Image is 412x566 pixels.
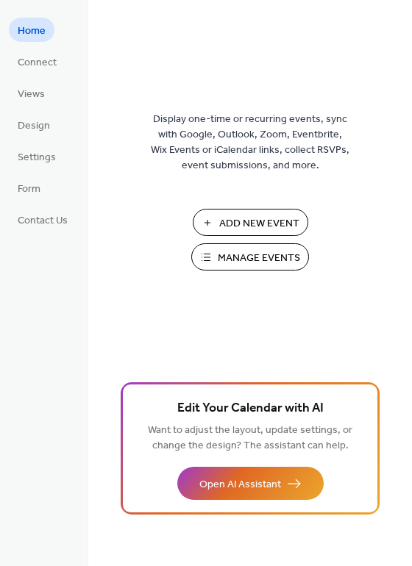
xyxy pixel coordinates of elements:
span: Connect [18,55,57,71]
button: Manage Events [191,243,309,271]
a: Design [9,112,59,137]
span: Manage Events [218,251,300,266]
span: Add New Event [219,216,299,232]
button: Open AI Assistant [177,467,324,500]
span: Want to adjust the layout, update settings, or change the design? The assistant can help. [148,420,352,456]
a: Settings [9,144,65,168]
a: Home [9,18,54,42]
a: Contact Us [9,207,77,232]
a: Views [9,81,54,105]
span: Design [18,118,50,134]
span: Settings [18,150,56,165]
span: Form [18,182,40,197]
button: Add New Event [193,209,308,236]
span: Views [18,87,45,102]
a: Connect [9,49,65,74]
span: Home [18,24,46,39]
span: Display one-time or recurring events, sync with Google, Outlook, Zoom, Eventbrite, Wix Events or ... [151,112,349,173]
span: Contact Us [18,213,68,229]
span: Edit Your Calendar with AI [177,398,324,419]
a: Form [9,176,49,200]
span: Open AI Assistant [199,477,281,492]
